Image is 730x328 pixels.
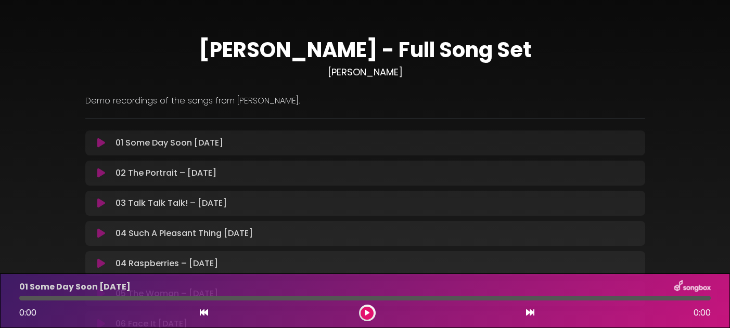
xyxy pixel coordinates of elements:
h3: [PERSON_NAME] [85,67,645,78]
p: 01 Some Day Soon [DATE] [19,281,131,293]
p: 02 The Portrait – [DATE] [116,167,216,179]
p: 04 Raspberries – [DATE] [116,257,218,270]
span: 0:00 [694,307,711,319]
p: 01 Some Day Soon [DATE] [116,137,223,149]
p: 04 Such A Pleasant Thing [DATE] [116,227,253,240]
span: 0:00 [19,307,36,319]
img: songbox-logo-white.png [674,280,711,294]
p: Demo recordings of the songs from [PERSON_NAME]. [85,95,645,107]
p: 03 Talk Talk Talk! – [DATE] [116,197,227,209]
h1: [PERSON_NAME] - Full Song Set [85,37,645,62]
